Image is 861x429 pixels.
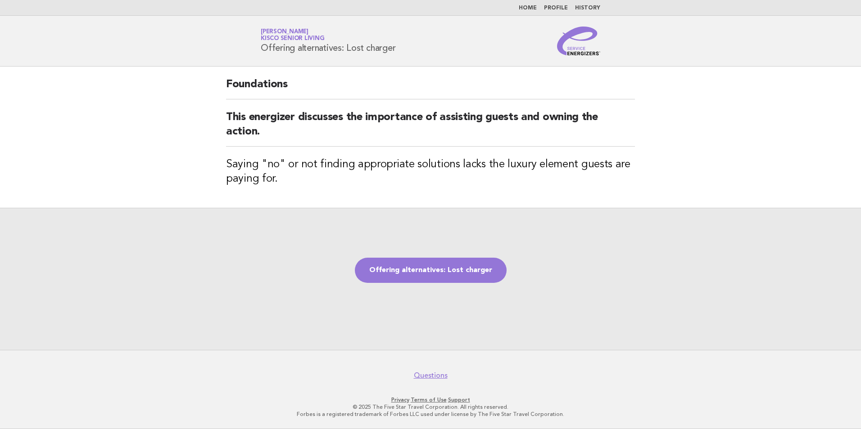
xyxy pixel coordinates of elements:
[261,36,324,42] span: Kisco Senior Living
[155,403,706,411] p: © 2025 The Five Star Travel Corporation. All rights reserved.
[448,397,470,403] a: Support
[226,110,635,147] h2: This energizer discusses the importance of assisting guests and owning the action.
[575,5,600,11] a: History
[544,5,568,11] a: Profile
[519,5,537,11] a: Home
[155,396,706,403] p: · ·
[414,371,448,380] a: Questions
[261,29,324,41] a: [PERSON_NAME]Kisco Senior Living
[391,397,409,403] a: Privacy
[355,258,507,283] a: Offering alternatives: Lost charger
[226,157,635,186] h3: Saying "no" or not finding appropriate solutions lacks the luxury element guests are paying for.
[557,27,600,55] img: Service Energizers
[411,397,447,403] a: Terms of Use
[155,411,706,418] p: Forbes is a registered trademark of Forbes LLC used under license by The Five Star Travel Corpora...
[226,77,635,99] h2: Foundations
[261,29,395,53] h1: Offering alternatives: Lost charger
